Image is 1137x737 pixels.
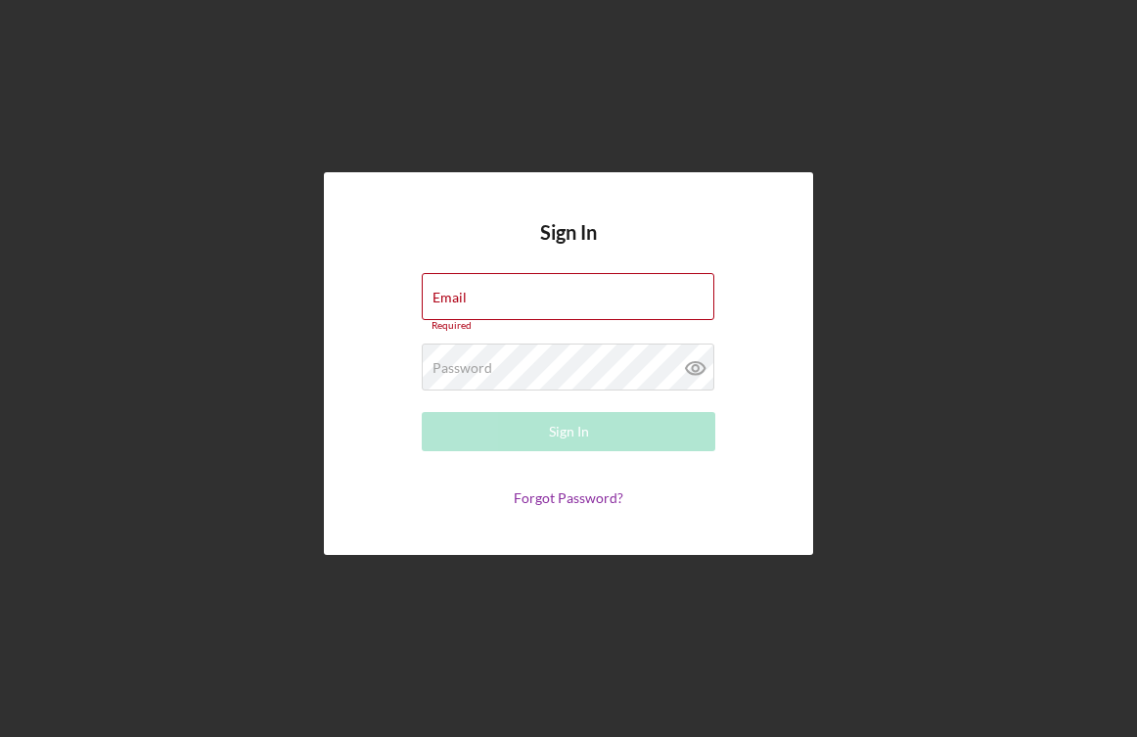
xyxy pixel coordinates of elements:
div: Required [422,320,715,332]
label: Password [432,360,492,376]
h4: Sign In [540,221,597,273]
a: Forgot Password? [514,489,623,506]
button: Sign In [422,412,715,451]
label: Email [432,290,467,305]
div: Sign In [549,412,589,451]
